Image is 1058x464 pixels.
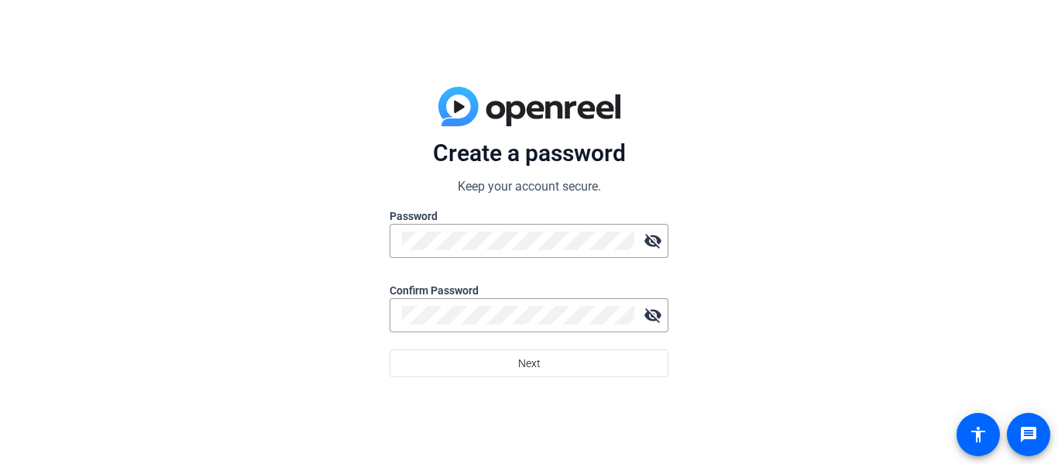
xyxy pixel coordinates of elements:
[637,225,668,256] mat-icon: visibility_off
[390,349,668,377] button: Next
[390,208,668,224] label: Password
[1019,425,1038,444] mat-icon: message
[438,87,620,127] img: blue-gradient.svg
[518,349,541,378] span: Next
[390,177,668,196] p: Keep your account secure.
[390,283,668,298] label: Confirm Password
[969,425,988,444] mat-icon: accessibility
[390,139,668,168] p: Create a password
[637,300,668,331] mat-icon: visibility_off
